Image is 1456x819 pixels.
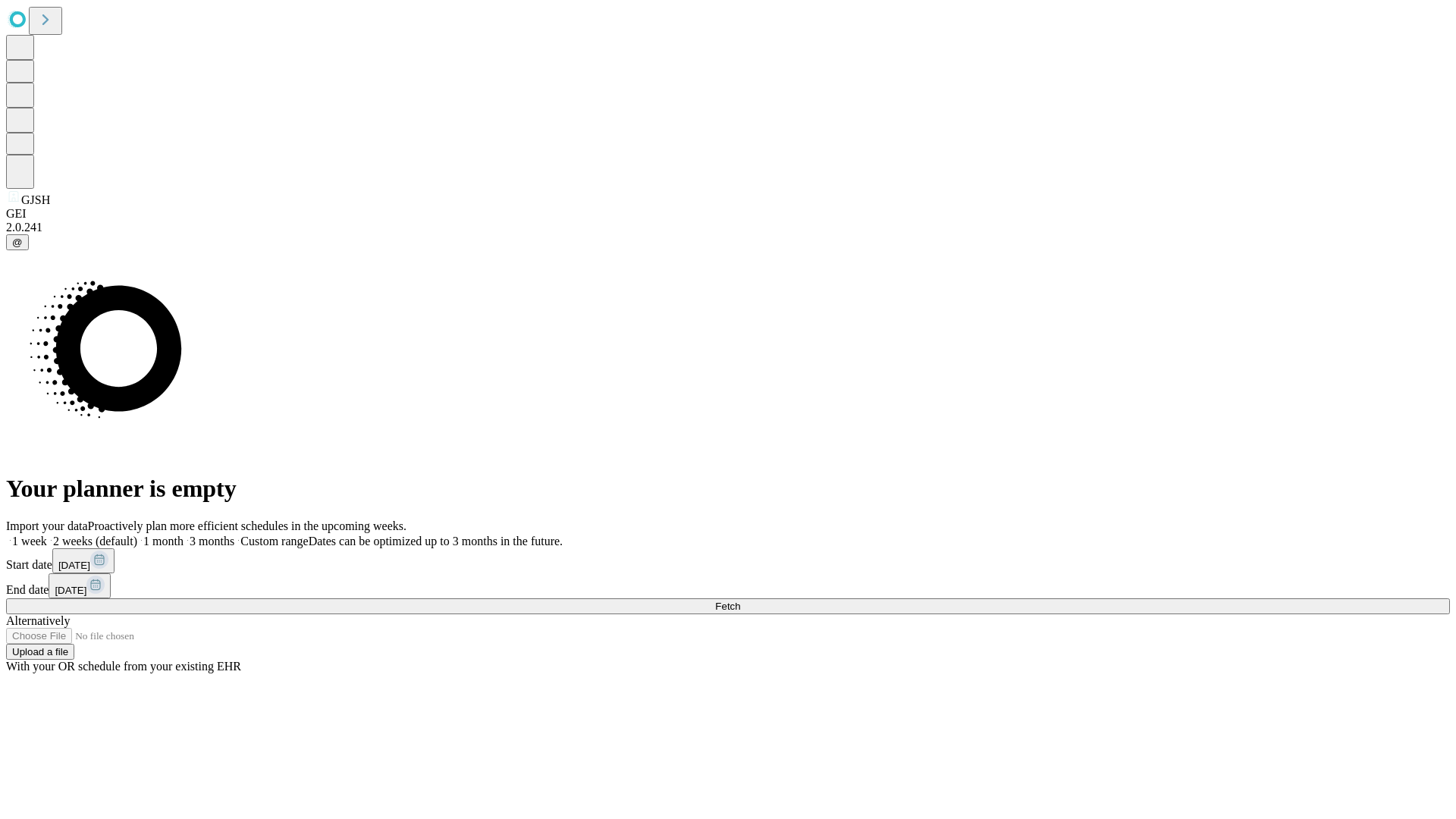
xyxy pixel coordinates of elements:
span: Custom range [240,535,308,548]
span: Proactively plan more efficient schedules in the upcoming weeks. [88,519,406,532]
button: [DATE] [49,573,111,598]
span: [DATE] [58,560,90,571]
span: 2 weeks (default) [53,535,137,548]
div: End date [6,573,1450,598]
div: 2.0.241 [6,221,1450,234]
button: [DATE] [52,548,115,573]
span: 1 month [143,535,184,548]
h1: Your planner is empty [6,475,1450,503]
span: Dates can be optimized up to 3 months in the future. [309,535,563,548]
span: @ [12,237,23,248]
span: Fetch [715,601,740,612]
button: Fetch [6,598,1450,614]
button: @ [6,234,29,250]
div: GEI [6,207,1450,221]
span: Import your data [6,519,88,532]
div: Start date [6,548,1450,573]
button: Upload a file [6,644,74,660]
span: 1 week [12,535,47,548]
span: [DATE] [55,585,86,596]
span: Alternatively [6,614,70,627]
span: With your OR schedule from your existing EHR [6,660,241,673]
span: GJSH [21,193,50,206]
span: 3 months [190,535,234,548]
